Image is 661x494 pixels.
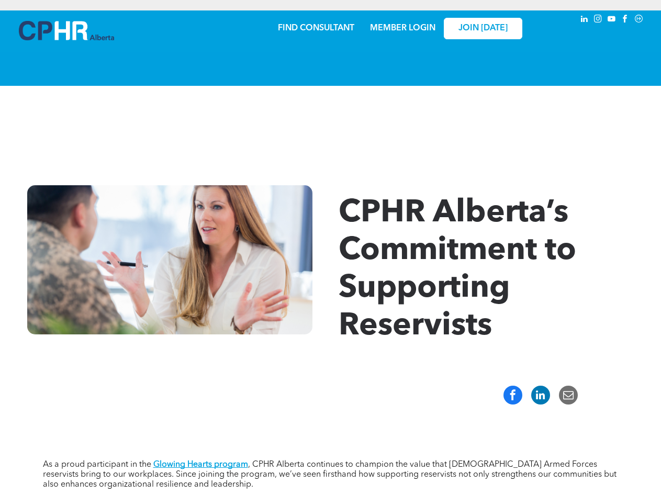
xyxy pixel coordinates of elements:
[592,13,604,27] a: instagram
[153,461,248,469] a: Glowing Hearts program
[458,24,508,33] span: JOIN [DATE]
[633,13,645,27] a: Social network
[606,13,618,27] a: youtube
[370,24,435,32] a: MEMBER LOGIN
[43,461,151,469] span: As a proud participant in the
[43,461,617,489] span: , CPHR Alberta continues to champion the value that [DEMOGRAPHIC_DATA] Armed Forces reservists br...
[444,18,522,39] a: JOIN [DATE]
[579,13,590,27] a: linkedin
[278,24,354,32] a: FIND CONSULTANT
[620,13,631,27] a: facebook
[19,21,114,40] img: A blue and white logo for cp alberta
[339,198,576,342] span: CPHR Alberta’s Commitment to Supporting Reservists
